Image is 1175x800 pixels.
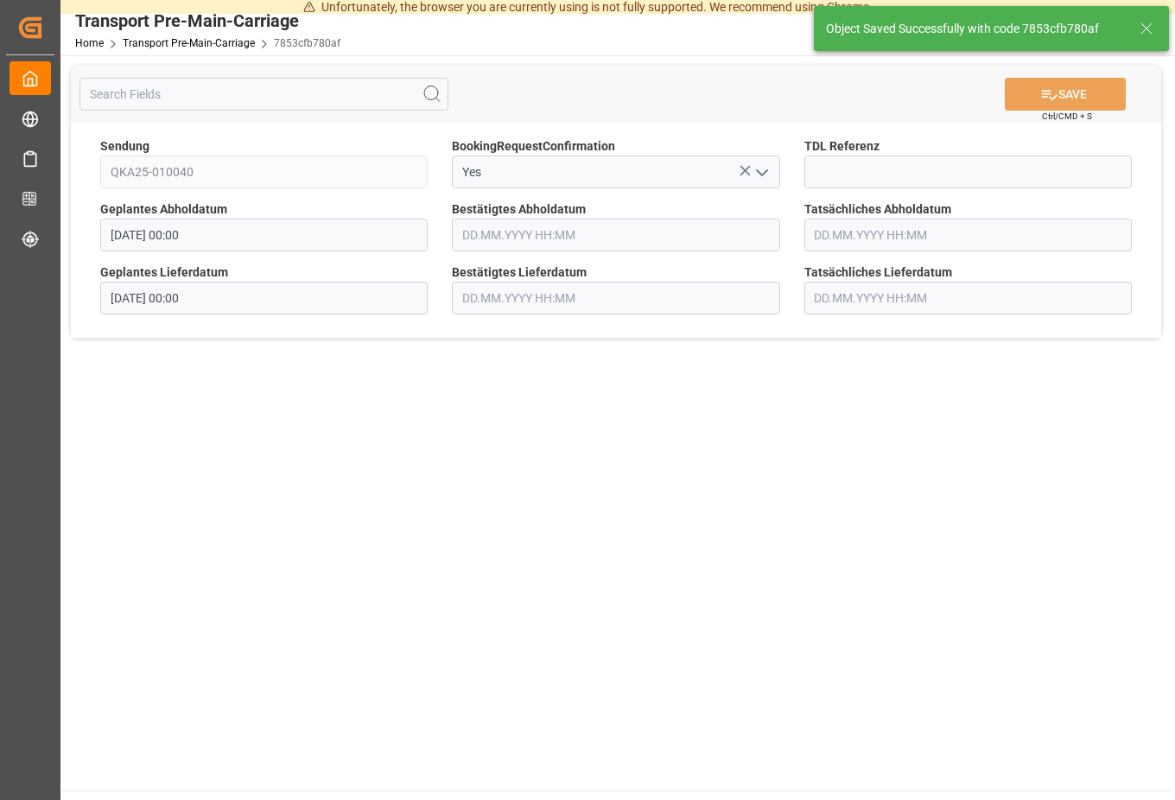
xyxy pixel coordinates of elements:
div: Transport Pre-Main-Carriage [75,8,340,34]
div: Object Saved Successfully with code 7853cfb780af [826,20,1123,38]
input: DD.MM.YYYY HH:MM [452,219,779,251]
input: DD.MM.YYYY HH:MM [100,282,428,314]
input: DD.MM.YYYY HH:MM [452,282,779,314]
span: Sendung [100,137,149,156]
span: Tatsächliches Lieferdatum [804,263,952,282]
span: TDL Referenz [804,137,880,156]
span: BookingRequestConfirmation [452,137,615,156]
button: open menu [747,159,773,186]
span: Bestätigtes Lieferdatum [452,263,587,282]
button: SAVE [1005,78,1126,111]
a: Home [75,37,104,49]
span: Geplantes Lieferdatum [100,263,228,282]
span: Geplantes Abholdatum [100,200,227,219]
input: DD.MM.YYYY HH:MM [804,219,1132,251]
span: Tatsächliches Abholdatum [804,200,951,219]
a: Transport Pre-Main-Carriage [123,37,255,49]
input: Search Fields [79,78,448,111]
input: DD.MM.YYYY HH:MM [100,219,428,251]
span: Bestätigtes Abholdatum [452,200,586,219]
input: DD.MM.YYYY HH:MM [804,282,1132,314]
span: Ctrl/CMD + S [1042,110,1092,123]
